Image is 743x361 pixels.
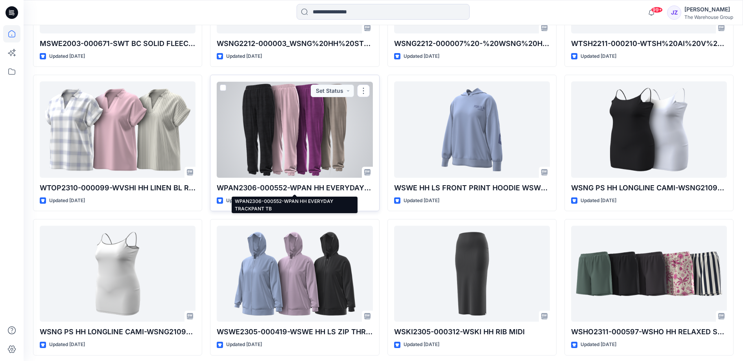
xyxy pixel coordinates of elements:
p: WSNG PS HH LONGLINE CAMI-WSNG2109-000017 [571,182,727,193]
p: Updated [DATE] [404,52,439,61]
p: WSNG2212-000007%20-%20WSNG%20HH%20STRETCH%20LONGLINE%20TANK [394,38,550,49]
a: WSWE HH LS FRONT PRINT HOODIE WSWE2410-000048 [394,81,550,177]
div: The Warehouse Group [684,14,733,20]
a: WSNG PS HH LONGLINE CAMI-WSNG2109-000017 [40,226,195,322]
p: WSNG PS HH LONGLINE CAMI-WSNG2109-000017 [40,326,195,337]
p: Updated [DATE] [581,341,616,349]
p: MSWE2003-000671-SWT BC SOLID FLEECE HOOD PS [40,38,195,49]
p: Updated [DATE] [404,341,439,349]
p: WSWE2305-000419-WSWE HH LS ZIP THRU HOODIE PS [217,326,372,337]
a: WSWE2305-000419-WSWE HH LS ZIP THRU HOODIE PS [217,226,372,322]
p: Updated [DATE] [226,52,262,61]
p: WTSH2211-000210-WTSH%20AI%20V%20S%3ADYE%20EXT%20SHLDR-2 [571,38,727,49]
p: Updated [DATE] [49,197,85,205]
div: JZ [667,6,681,20]
a: WSKI2305-000312-WSKI HH RIB MIDI [394,226,550,322]
p: Updated [DATE] [49,52,85,61]
p: Updated [DATE] [49,341,85,349]
p: Updated [DATE] [581,52,616,61]
p: WTOP2310-000099-WVSHI HH LINEN BL ROLL SLV [40,182,195,193]
div: [PERSON_NAME] [684,5,733,14]
p: Updated [DATE] [581,197,616,205]
p: Updated [DATE] [226,197,262,205]
p: WPAN2306-000552-WPAN HH EVERYDAY TRACKPANT TB [217,182,372,193]
p: WSNG2212-000003_WSNG%20HH%20STRETCH%20LONGLINE%20CAMI [217,38,372,49]
p: Updated [DATE] [404,197,439,205]
a: WPAN2306-000552-WPAN HH EVERYDAY TRACKPANT TB [217,81,372,177]
a: WSNG PS HH LONGLINE CAMI-WSNG2109-000017 [571,81,727,177]
p: Updated [DATE] [226,341,262,349]
p: WSWE HH LS FRONT PRINT HOODIE WSWE2410-000048 [394,182,550,193]
a: WSHO2311-000597-WSHO HH RELAXED SHORT [571,226,727,322]
p: WSHO2311-000597-WSHO HH RELAXED SHORT [571,326,727,337]
p: WSKI2305-000312-WSKI HH RIB MIDI [394,326,550,337]
span: 99+ [651,7,663,13]
a: WTOP2310-000099-WVSHI HH LINEN BL ROLL SLV [40,81,195,177]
